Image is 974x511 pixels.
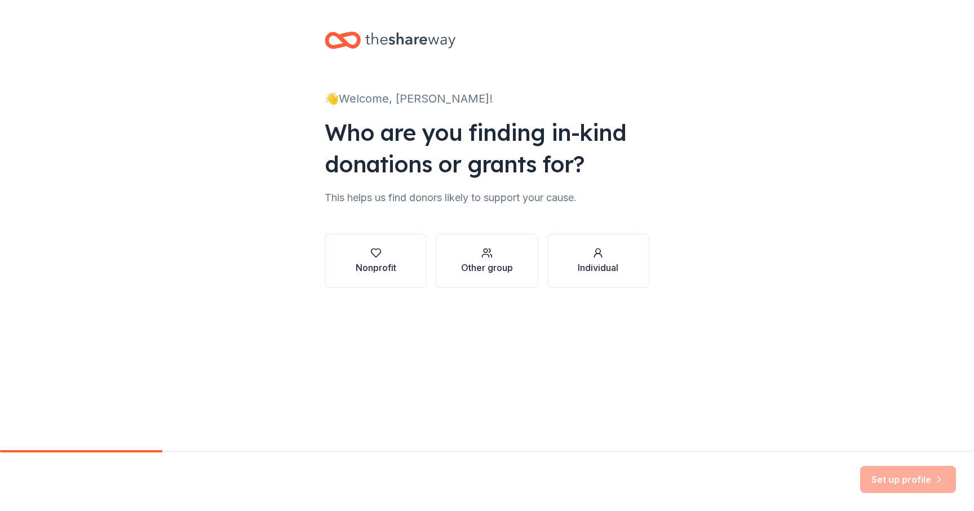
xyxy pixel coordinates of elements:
button: Other group [436,234,538,288]
div: Other group [461,261,513,274]
div: Individual [578,261,618,274]
button: Individual [547,234,649,288]
div: Who are you finding in-kind donations or grants for? [325,117,649,180]
button: Nonprofit [325,234,427,288]
div: 👋 Welcome, [PERSON_NAME]! [325,90,649,108]
div: This helps us find donors likely to support your cause. [325,189,649,207]
div: Nonprofit [356,261,396,274]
